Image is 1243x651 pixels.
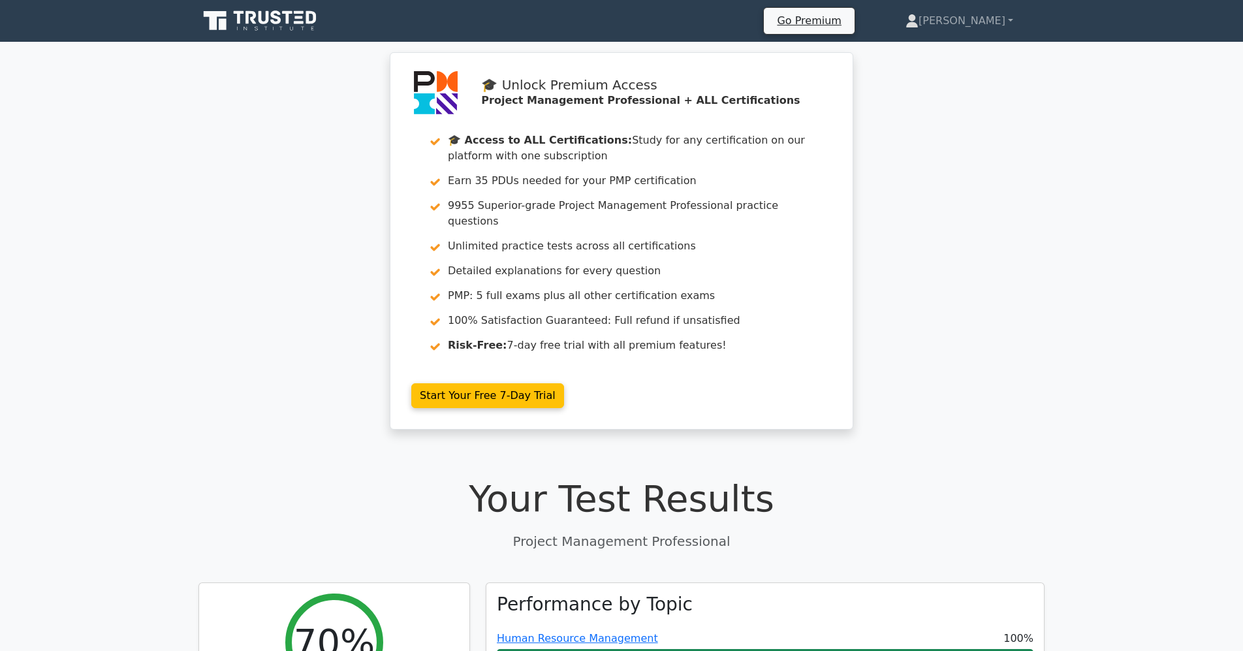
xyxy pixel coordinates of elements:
p: Project Management Professional [198,532,1045,551]
span: 100% [1003,631,1033,646]
h3: Performance by Topic [497,594,693,616]
h1: Your Test Results [198,477,1045,520]
a: Start Your Free 7-Day Trial [411,383,564,408]
a: [PERSON_NAME] [874,8,1045,34]
a: Go Premium [769,12,849,29]
a: Human Resource Management [497,632,658,644]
